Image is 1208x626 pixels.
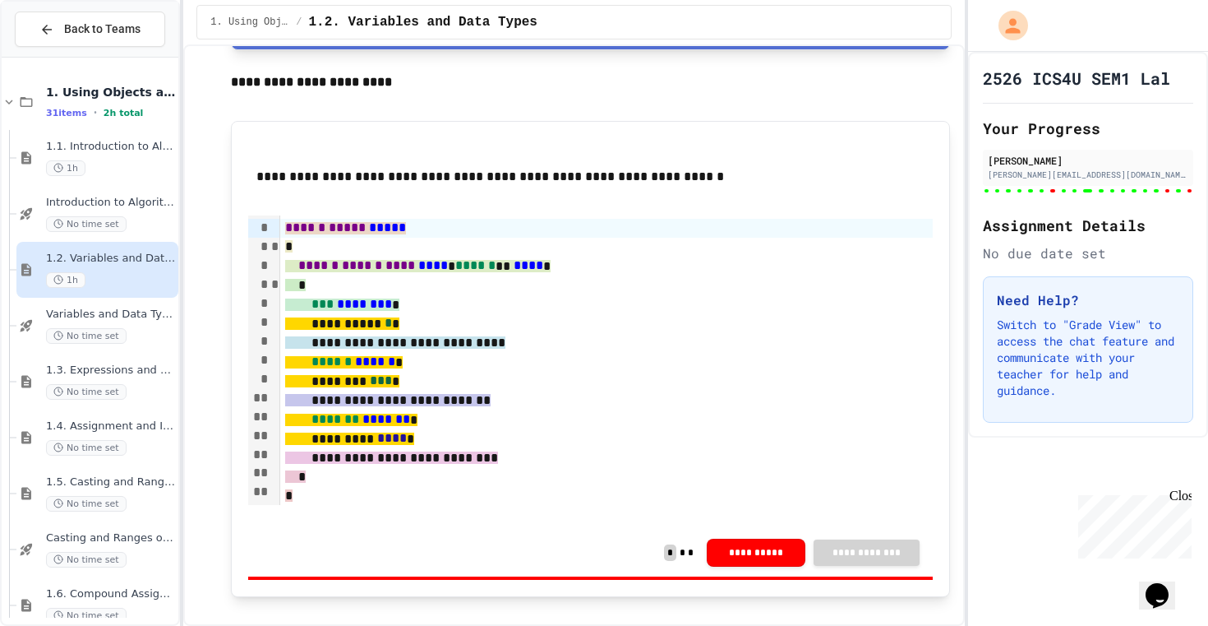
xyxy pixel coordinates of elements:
[46,252,175,266] span: 1.2. Variables and Data Types
[94,106,97,119] span: •
[46,216,127,232] span: No time set
[46,160,85,176] span: 1h
[46,552,127,568] span: No time set
[309,12,537,32] span: 1.2. Variables and Data Types
[997,317,1179,399] p: Switch to "Grade View" to access the chat feature and communicate with your teacher for help and ...
[46,272,85,288] span: 1h
[997,290,1179,310] h3: Need Help?
[983,243,1193,263] div: No due date set
[983,117,1193,140] h2: Your Progress
[46,587,175,601] span: 1.6. Compound Assignment Operators
[46,475,175,489] span: 1.5. Casting and Ranges of Values
[46,420,175,434] span: 1.4. Assignment and Input
[46,496,127,512] span: No time set
[988,169,1188,181] div: [PERSON_NAME][EMAIL_ADDRESS][DOMAIN_NAME]
[46,608,127,624] span: No time set
[46,328,127,344] span: No time set
[46,85,175,100] span: 1. Using Objects and Methods
[296,16,302,29] span: /
[64,21,141,38] span: Back to Teams
[46,384,127,400] span: No time set
[46,531,175,545] span: Casting and Ranges of variables - Quiz
[1139,560,1192,610] iframe: chat widget
[46,308,175,322] span: Variables and Data Types - Quiz
[46,364,175,378] span: 1.3. Expressions and Output [New]
[1072,489,1192,559] iframe: chat widget
[46,140,175,154] span: 1.1. Introduction to Algorithms, Programming, and Compilers
[46,108,87,118] span: 31 items
[15,12,165,47] button: Back to Teams
[7,7,113,104] div: Chat with us now!Close
[988,153,1188,168] div: [PERSON_NAME]
[983,67,1170,90] h1: 2526 ICS4U SEM1 Lal
[983,214,1193,237] h2: Assignment Details
[46,196,175,210] span: Introduction to Algorithms, Programming, and Compilers
[46,440,127,456] span: No time set
[210,16,289,29] span: 1. Using Objects and Methods
[981,7,1032,44] div: My Account
[104,108,144,118] span: 2h total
